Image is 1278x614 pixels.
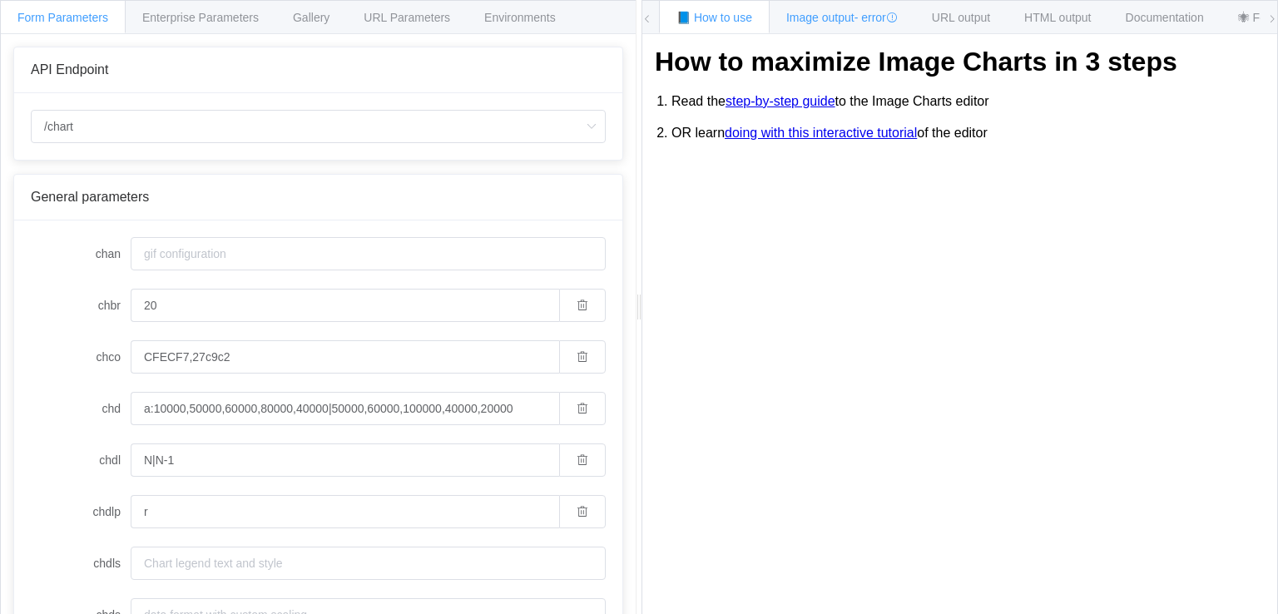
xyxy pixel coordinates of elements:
[31,547,131,580] label: chdls
[671,117,1265,149] li: OR learn of the editor
[31,340,131,374] label: chco
[932,11,990,24] span: URL output
[131,547,606,580] input: Chart legend text and style
[364,11,450,24] span: URL Parameters
[1024,11,1091,24] span: HTML output
[17,11,108,24] span: Form Parameters
[131,289,559,322] input: Bar corner radius. Display bars with rounded corner.
[671,86,1265,117] li: Read the to the Image Charts editor
[854,11,898,24] span: - error
[131,392,559,425] input: chart data
[31,190,149,204] span: General parameters
[786,11,898,24] span: Image output
[31,289,131,322] label: chbr
[131,443,559,477] input: Text for each series, to display in the legend
[131,340,559,374] input: series colors
[31,110,606,143] input: Select
[31,443,131,477] label: chdl
[31,392,131,425] label: chd
[676,11,752,24] span: 📘 How to use
[1126,11,1204,24] span: Documentation
[655,47,1265,77] h1: How to maximize Image Charts in 3 steps
[31,62,108,77] span: API Endpoint
[131,237,606,270] input: gif configuration
[726,94,835,109] a: step-by-step guide
[31,237,131,270] label: chan
[131,495,559,528] input: Position of the legend and order of the legend entries
[31,495,131,528] label: chdlp
[725,126,917,141] a: doing with this interactive tutorial
[293,11,329,24] span: Gallery
[142,11,259,24] span: Enterprise Parameters
[484,11,556,24] span: Environments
